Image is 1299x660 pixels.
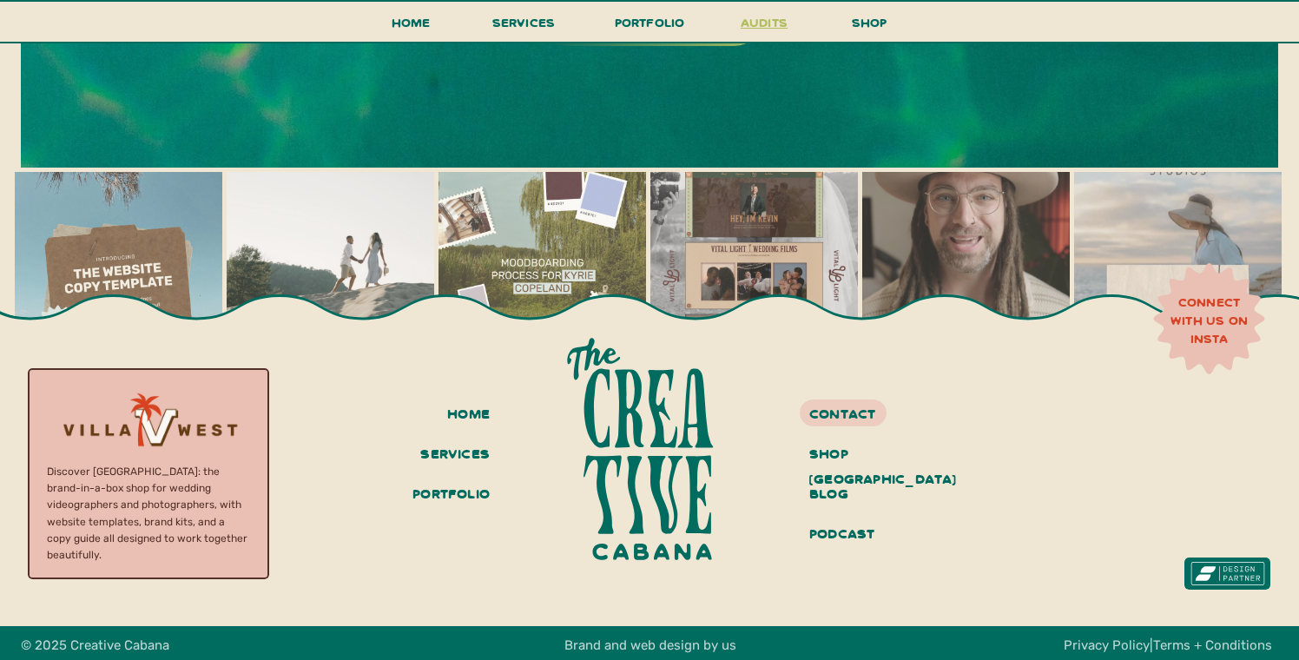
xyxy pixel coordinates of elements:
a: home [414,400,490,430]
img: years have passed but we’re still obsessing over the brand + website we created for @thesmiths.fi... [227,172,434,379]
a: podcast [809,520,940,550]
h3: | [1057,635,1278,654]
a: services [487,11,560,43]
a: contact [809,400,940,424]
a: portfolio [404,480,490,510]
a: audits [738,11,790,42]
a: Home [384,11,438,43]
img: want to write a website that feels like you without breaking the bank? that’s the heart of our of... [15,172,222,379]
a: shop [828,11,911,42]
img: At Vital Light Films, Kevin creates cinematic wedding films that aren’t just watched, they’re fel... [650,172,858,379]
a: Privacy Policy [1064,637,1150,653]
img: Throwing it back to the moodboard for @kyriecopelandfilms 🤍 we wanted a brand that feels romantic... [438,172,646,379]
a: portfolio [609,11,690,43]
a: Terms + Conditions [1153,637,1272,653]
a: services [414,440,490,470]
p: Discover [GEOGRAPHIC_DATA]: the brand-in-a-box shop for wedding videographers and photographers, ... [47,464,250,553]
a: blog [809,480,940,510]
img: llustrations + branding for @wanderedstudios 🤍For this one, we leaned into a organic, coastal vib... [1074,172,1282,379]
img: hello friends 👋 it’s Austin here, founder of Creative Cabana. it’s been a minute since I popped o... [862,172,1070,379]
span: services [492,14,556,30]
a: shop [GEOGRAPHIC_DATA] [809,440,940,470]
a: connect with us on insta [1161,294,1257,346]
h3: Brand and web design by us [505,635,795,654]
a: inquire now [541,3,759,30]
h3: © 2025 Creative Cabana [21,635,223,654]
